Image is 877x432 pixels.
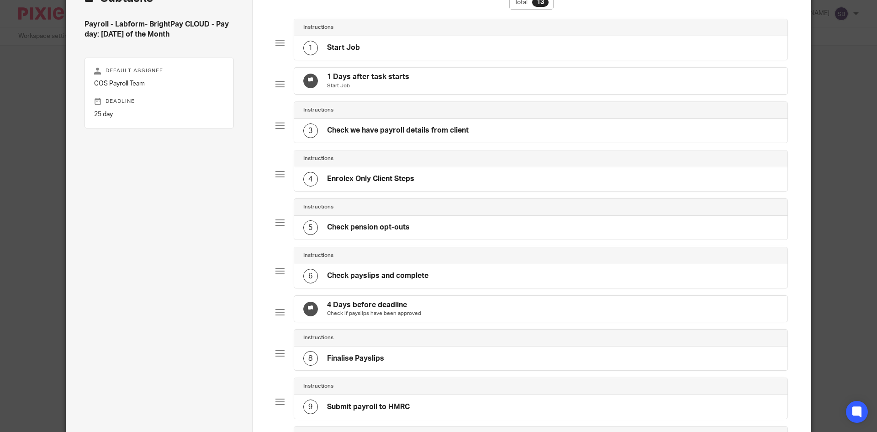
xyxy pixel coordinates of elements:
div: 8 [303,351,318,366]
h4: Finalise Payslips [327,354,384,363]
p: 25 day [94,110,224,119]
div: 1 [303,41,318,55]
p: Start Job [327,82,409,90]
h4: Check pension opt-outs [327,223,410,232]
div: 3 [303,123,318,138]
h4: Instructions [303,24,333,31]
p: COS Payroll Team [94,79,224,88]
h4: Start Job [327,43,360,53]
h4: 4 Days before deadline [327,300,421,310]
h4: Payroll - Labform- BrightPay CLOUD - Pay day: [DATE] of the Month [85,20,234,39]
h4: Instructions [303,155,333,162]
h4: Instructions [303,383,333,390]
h4: Enrolex Only Client Steps [327,174,414,184]
h4: 1 Days after task starts [327,72,409,82]
p: Check if payslips have been approved [327,310,421,317]
div: 5 [303,220,318,235]
h4: Check payslips and complete [327,271,428,281]
div: 6 [303,269,318,283]
h4: Submit payroll to HMRC [327,402,410,412]
h4: Check we have payroll details from client [327,126,469,135]
p: Deadline [94,98,224,105]
h4: Instructions [303,334,333,341]
h4: Instructions [303,107,333,114]
div: 9 [303,400,318,414]
p: Default assignee [94,67,224,75]
h4: Instructions [303,252,333,259]
h4: Instructions [303,203,333,211]
div: 4 [303,172,318,187]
